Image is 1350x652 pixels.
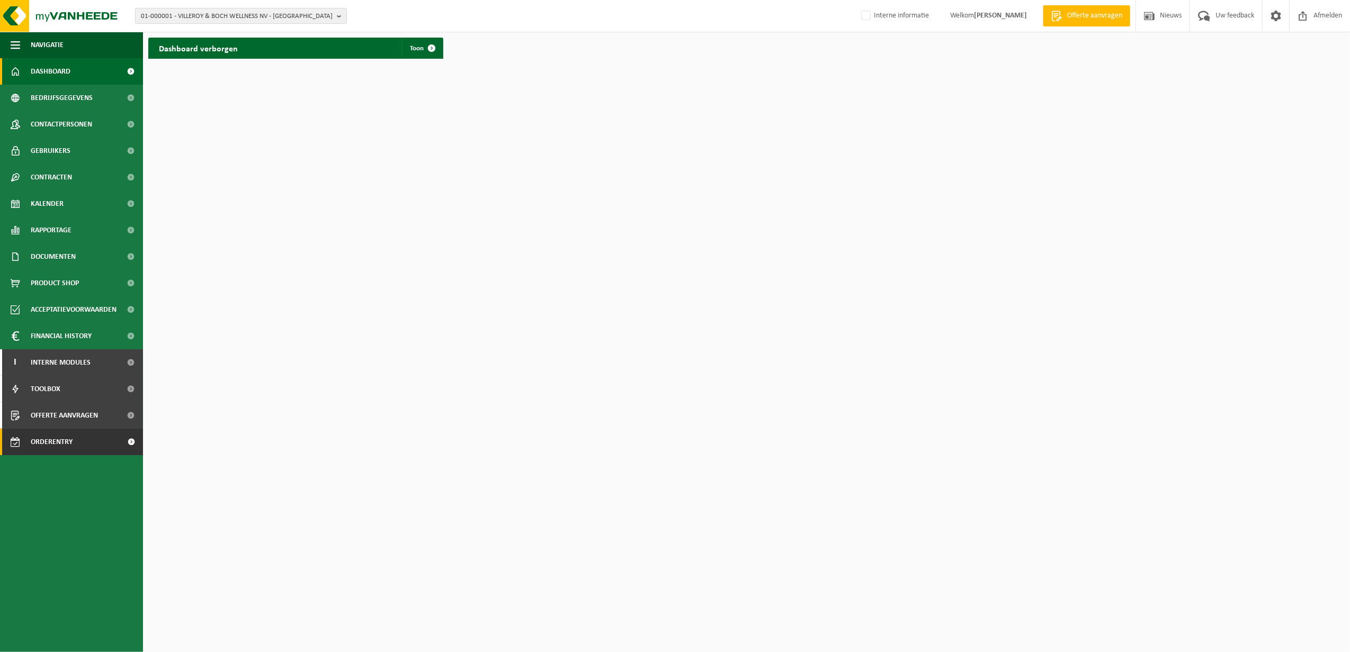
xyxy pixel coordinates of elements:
span: Interne modules [31,349,91,376]
span: Gebruikers [31,138,70,164]
span: Toon [410,45,424,52]
span: Toolbox [31,376,60,402]
a: Toon [401,38,442,59]
button: 01-000001 - VILLEROY & BOCH WELLNESS NV - [GEOGRAPHIC_DATA] [135,8,347,24]
span: Offerte aanvragen [31,402,98,429]
span: Orderentry Goedkeuring [31,429,120,455]
span: Financial History [31,323,92,349]
span: Offerte aanvragen [1065,11,1125,21]
label: Interne informatie [859,8,929,24]
span: Bedrijfsgegevens [31,85,93,111]
a: Offerte aanvragen [1043,5,1130,26]
span: 01-000001 - VILLEROY & BOCH WELLNESS NV - [GEOGRAPHIC_DATA] [141,8,333,24]
span: Dashboard [31,58,70,85]
span: Product Shop [31,270,79,296]
span: Navigatie [31,32,64,58]
span: Contracten [31,164,72,191]
span: Documenten [31,243,76,270]
span: I [11,349,20,376]
span: Contactpersonen [31,111,92,138]
span: Kalender [31,191,64,217]
span: Acceptatievoorwaarden [31,296,117,323]
h2: Dashboard verborgen [148,38,248,58]
strong: [PERSON_NAME] [974,12,1027,20]
span: Rapportage [31,217,71,243]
